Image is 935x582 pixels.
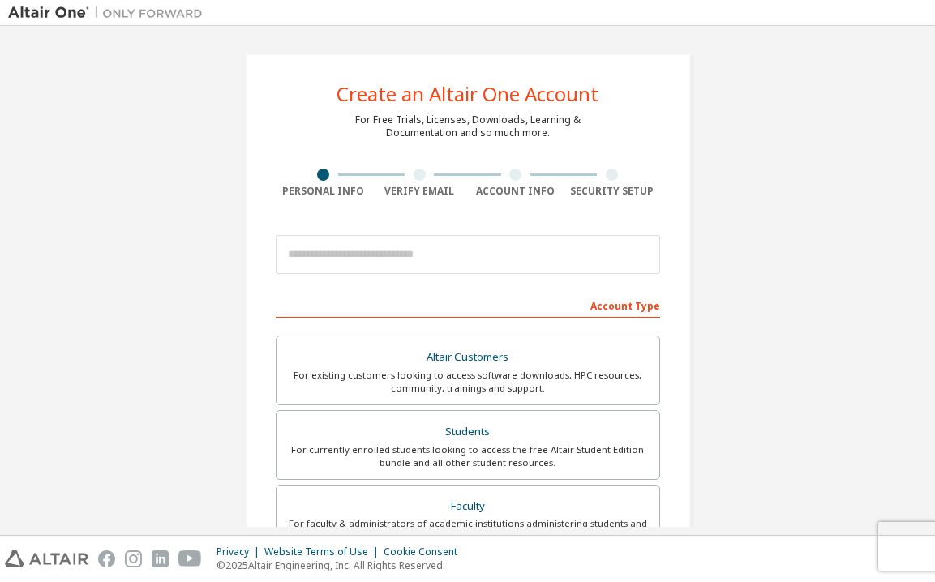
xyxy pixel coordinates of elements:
div: For existing customers looking to access software downloads, HPC resources, community, trainings ... [286,369,650,395]
div: Verify Email [371,185,468,198]
p: © 2025 Altair Engineering, Inc. All Rights Reserved. [217,558,467,572]
div: Account Type [276,292,660,318]
div: Account Info [468,185,564,198]
div: For Free Trials, Licenses, Downloads, Learning & Documentation and so much more. [355,113,581,139]
div: Website Terms of Use [264,546,384,558]
img: instagram.svg [125,550,142,567]
div: Security Setup [564,185,660,198]
img: facebook.svg [98,550,115,567]
div: Personal Info [276,185,372,198]
div: Faculty [286,495,650,518]
img: Altair One [8,5,211,21]
div: Students [286,421,650,443]
img: linkedin.svg [152,550,169,567]
div: Cookie Consent [384,546,467,558]
div: Altair Customers [286,346,650,369]
div: Privacy [217,546,264,558]
div: For faculty & administrators of academic institutions administering students and accessing softwa... [286,517,650,543]
div: For currently enrolled students looking to access the free Altair Student Edition bundle and all ... [286,443,650,469]
div: Create an Altair One Account [337,84,598,104]
img: altair_logo.svg [5,550,88,567]
img: youtube.svg [178,550,202,567]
